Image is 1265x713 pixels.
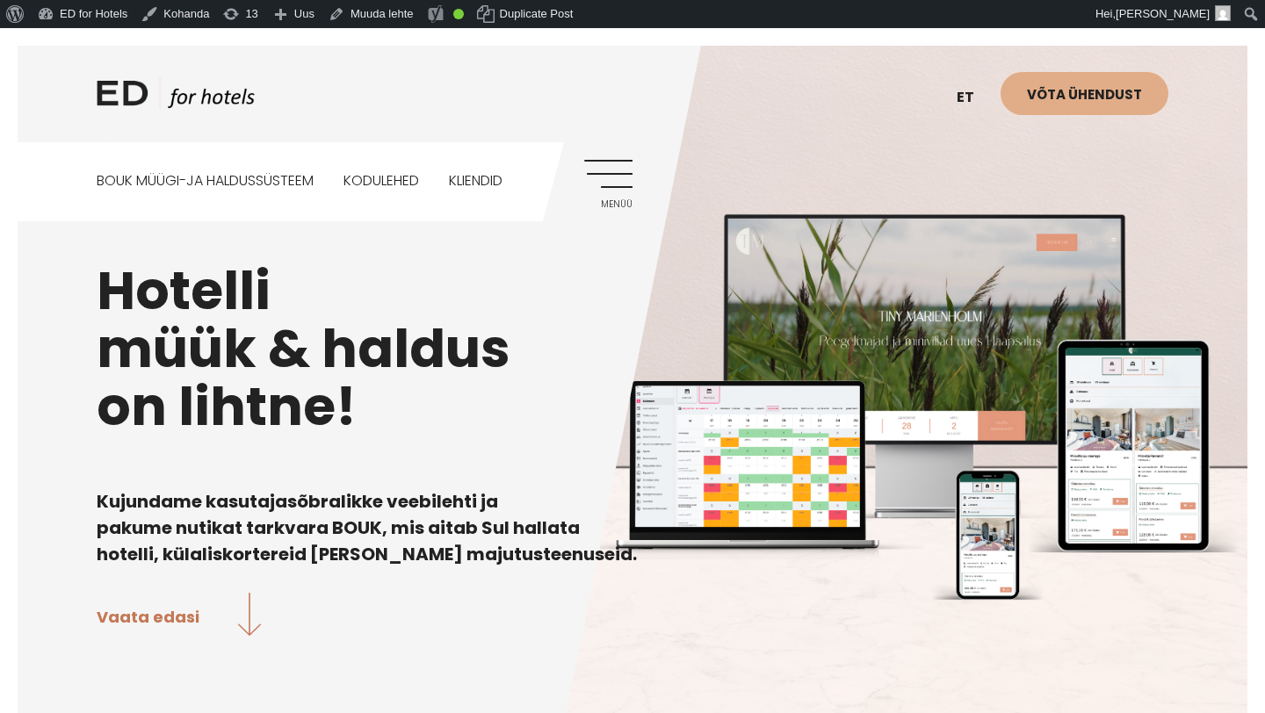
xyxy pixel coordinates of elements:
[97,262,1168,436] h1: Hotelli müük & haldus on lihtne!
[1116,7,1210,20] span: [PERSON_NAME]
[1001,72,1168,115] a: Võta ühendust
[453,9,464,19] div: Good
[449,142,502,220] a: Kliendid
[97,593,261,639] a: Vaata edasi
[584,199,632,210] span: Menüü
[97,489,637,566] b: Kujundame kasutajasõbralikke veebilehti ja pakume nutikat tarkvara BOUK, mis aitab Sul hallata ho...
[948,76,1001,119] a: et
[97,76,255,120] a: ED HOTELS
[97,142,314,220] a: BOUK MÜÜGI-JA HALDUSSÜSTEEM
[343,142,419,220] a: Kodulehed
[584,160,632,208] a: Menüü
